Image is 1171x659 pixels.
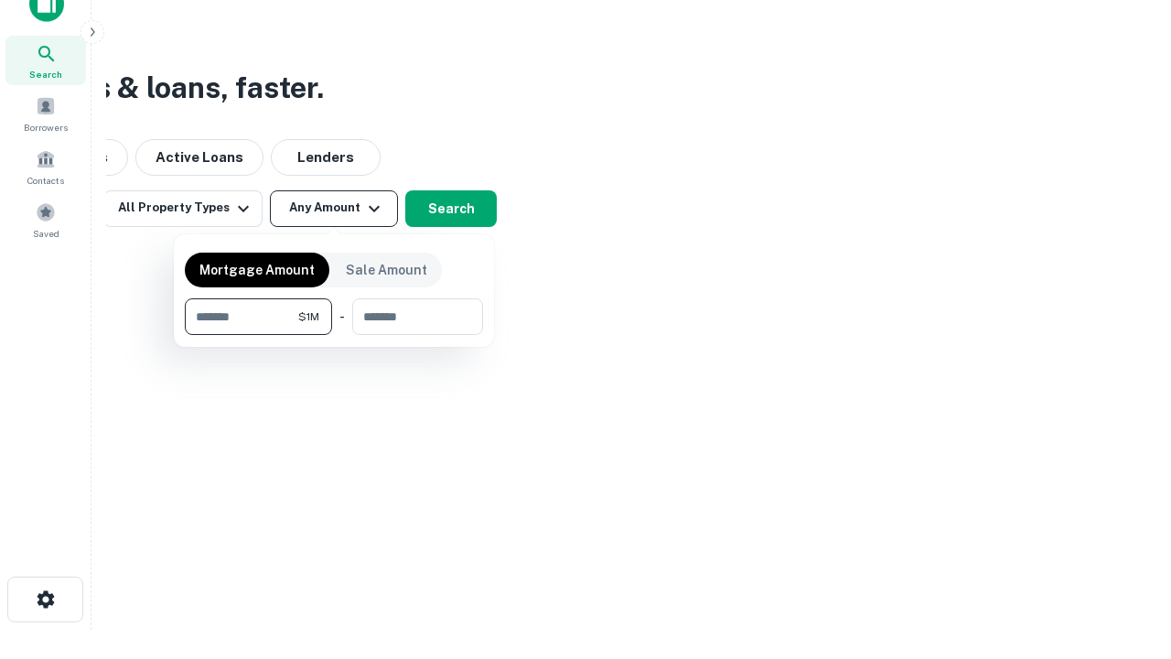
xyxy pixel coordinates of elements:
[1080,454,1171,542] iframe: Chat Widget
[298,308,319,325] span: $1M
[346,260,427,280] p: Sale Amount
[199,260,315,280] p: Mortgage Amount
[339,298,345,335] div: -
